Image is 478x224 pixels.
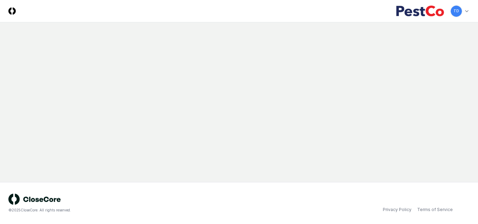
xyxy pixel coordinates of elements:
img: Logo [8,7,16,15]
a: Terms of Service [417,207,453,213]
button: TD [450,5,463,17]
a: Privacy Policy [383,207,412,213]
img: PestCo logo [396,6,444,17]
div: © 2025 CloseCore. All rights reserved. [8,208,239,213]
span: TD [454,8,459,14]
img: logo [8,194,61,205]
